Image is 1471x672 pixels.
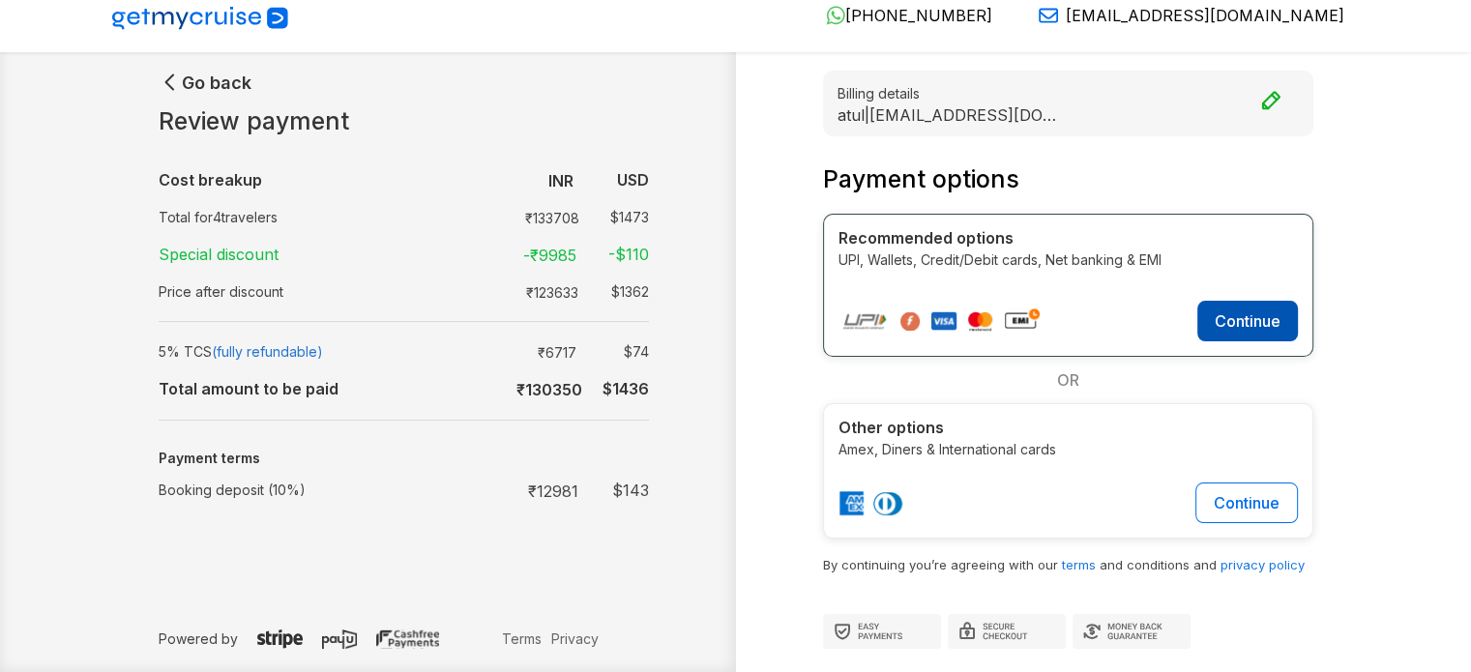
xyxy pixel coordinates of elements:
[838,439,1298,459] p: Amex, Diners & International cards
[257,629,303,649] img: stripe
[478,274,487,309] td: :
[478,334,487,369] td: :
[603,379,649,398] b: $ 1436
[515,337,585,365] td: ₹ 6717
[159,71,251,94] button: Go back
[159,451,649,467] h5: Payment terms
[823,357,1313,403] div: OR
[159,245,279,264] strong: Special discount
[515,203,587,231] td: ₹ 133708
[1066,6,1344,25] span: [EMAIL_ADDRESS][DOMAIN_NAME]
[823,165,1313,194] h3: Payment options
[584,337,648,365] td: $ 74
[838,249,1298,270] p: UPI, Wallets, Credit/Debit cards, Net banking & EMI
[586,278,649,306] td: $ 1362
[1197,301,1298,341] button: Continue
[523,246,576,265] strong: -₹ 9985
[497,628,546,649] a: Terms
[586,203,648,231] td: $ 1473
[838,105,1060,124] p: atul | [EMAIL_ADDRESS][DOMAIN_NAME]
[823,554,1313,575] p: By continuing you’re agreeing with our and conditions and
[478,471,487,510] td: :
[528,482,578,501] strong: ₹ 12981
[617,170,649,190] b: USD
[810,6,992,25] a: [PHONE_NUMBER]
[212,343,323,360] span: (fully refundable)
[515,278,586,306] td: ₹ 123633
[159,170,262,190] b: Cost breakup
[159,274,478,309] td: Price after discount
[478,161,487,199] td: :
[608,245,649,264] strong: -$ 110
[546,628,603,649] a: Privacy
[159,334,478,369] td: 5% TCS
[845,6,992,25] span: [PHONE_NUMBER]
[838,229,1298,248] h4: Recommended options
[322,629,358,649] img: payu
[516,380,582,399] b: ₹ 130350
[159,199,478,235] td: Total for 4 travelers
[548,171,574,190] b: INR
[612,481,649,500] strong: $ 143
[838,83,1299,103] small: Billing details
[1023,6,1344,25] a: [EMAIL_ADDRESS][DOMAIN_NAME]
[478,235,487,274] td: :
[1221,557,1305,572] a: privacy policy
[1039,6,1058,25] img: Email
[376,629,439,649] img: cashfree
[1062,557,1096,572] a: terms
[159,628,498,649] p: Powered by
[1195,482,1298,523] button: Continue
[838,419,1298,437] h4: Other options
[159,471,478,510] td: Booking deposit (10%)
[826,6,845,25] img: WhatsApp
[478,369,487,408] td: :
[159,379,338,398] b: Total amount to be paid
[159,107,649,136] h1: Review payment
[478,199,487,235] td: :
